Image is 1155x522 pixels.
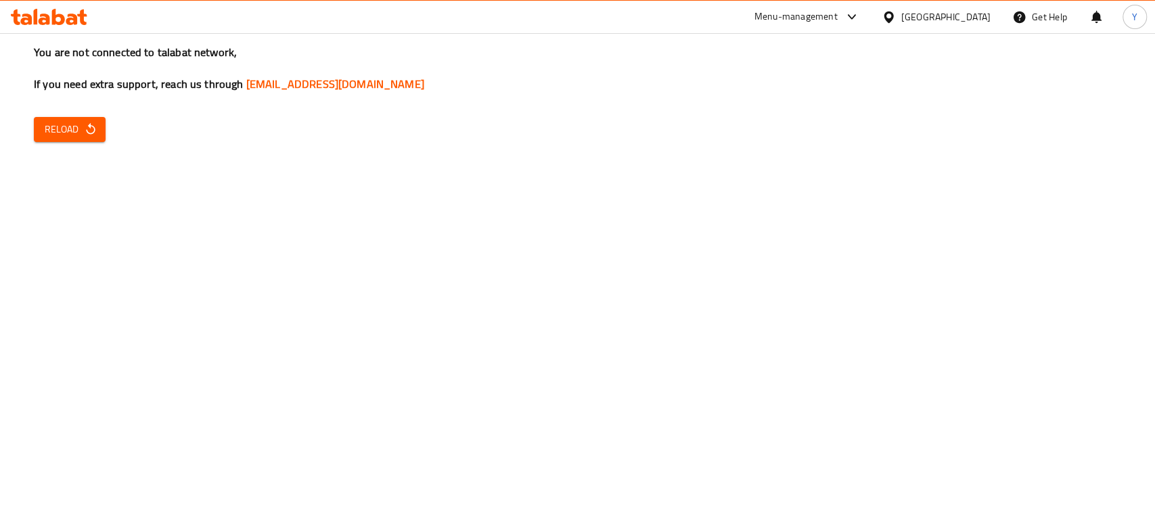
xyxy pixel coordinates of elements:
span: Y [1132,9,1137,24]
h3: You are not connected to talabat network, If you need extra support, reach us through [34,45,1121,92]
button: Reload [34,117,106,142]
div: Menu-management [754,9,838,25]
div: [GEOGRAPHIC_DATA] [901,9,991,24]
a: [EMAIL_ADDRESS][DOMAIN_NAME] [246,74,424,94]
span: Reload [45,121,95,138]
